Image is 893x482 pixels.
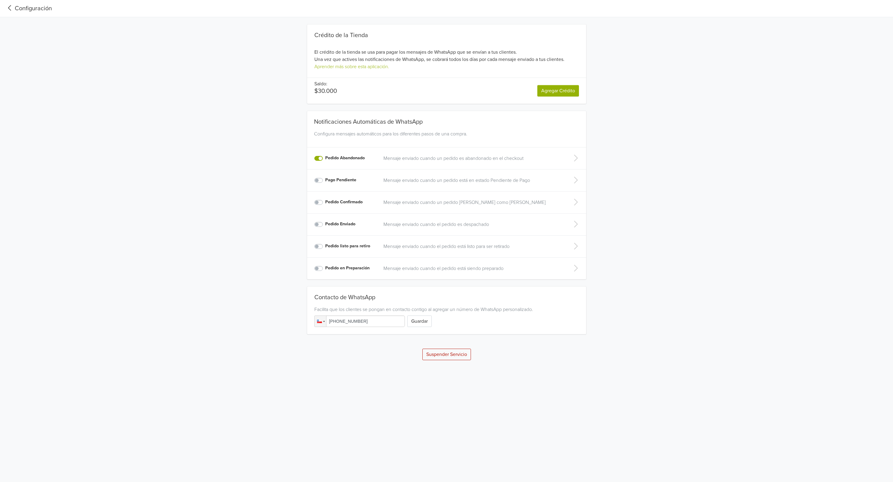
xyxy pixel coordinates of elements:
label: Pedido Enviado [325,221,355,227]
a: Mensaje enviado cuando un pedido está en estado Pendiente de Pago [383,177,561,184]
div: Configura mensajes automáticos para los diferentes pasos de una compra. [312,130,582,145]
label: Pedido listo para retiro [325,243,370,249]
div: El crédito de la tienda se usa para pagar los mensajes de WhatsApp que se envían a tus clientes. ... [307,32,586,70]
button: Suspender Servicio [422,349,471,360]
label: Pago Pendiente [325,177,356,183]
div: Chile: + 56 [315,316,326,327]
label: Pedido Abandonado [325,155,365,161]
a: Mensaje enviado cuando el pedido está listo para ser retirado [383,243,561,250]
a: Mensaje enviado cuando un pedido [PERSON_NAME] como [PERSON_NAME] [383,199,561,206]
p: $30.000 [314,87,337,95]
a: Agregar Crédito [537,85,579,97]
p: Saldo: [314,80,337,87]
div: Contacto de WhatsApp [314,294,579,303]
a: Configuración [5,4,52,13]
button: Guardar [407,316,432,327]
a: Mensaje enviado cuando el pedido está siendo preparado [383,265,561,272]
a: Mensaje enviado cuando un pedido es abandonado en el checkout [383,155,561,162]
div: Notificaciones Automáticas de WhatsApp [312,111,582,128]
label: Pedido Confirmado [325,199,363,205]
div: Crédito de la Tienda [314,32,579,39]
a: Mensaje enviado cuando el pedido es despachado [383,221,561,228]
label: Pedido en Preparación [325,265,370,271]
a: Aprender más sobre esta aplicación. [314,64,389,70]
input: 1 (702) 123-4567 [314,316,405,327]
div: Facilita que los clientes se pongan en contacto contigo al agregar un número de WhatsApp personal... [314,306,579,313]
